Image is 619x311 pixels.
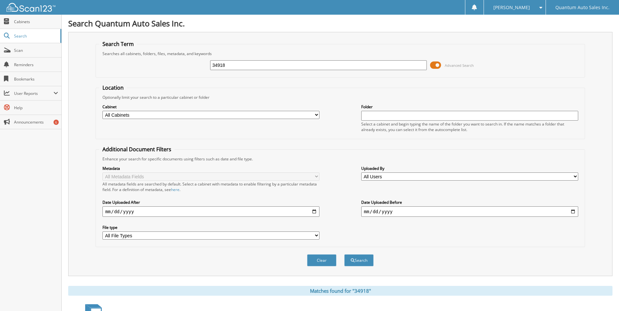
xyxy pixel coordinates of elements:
legend: Location [99,84,127,91]
label: Date Uploaded Before [361,200,578,205]
span: Quantum Auto Sales Inc. [555,6,610,9]
div: Searches all cabinets, folders, files, metadata, and keywords [99,51,581,56]
input: end [361,206,578,217]
legend: Additional Document Filters [99,146,175,153]
button: Clear [307,254,336,266]
img: scan123-logo-white.svg [7,3,55,12]
span: Cabinets [14,19,58,24]
div: Optionally limit your search to a particular cabinet or folder [99,95,581,100]
label: Date Uploaded After [102,200,319,205]
label: Folder [361,104,578,110]
span: Scan [14,48,58,53]
div: 6 [54,120,59,125]
div: Enhance your search for specific documents using filters such as date and file type. [99,156,581,162]
span: Announcements [14,119,58,125]
div: Select a cabinet and begin typing the name of the folder you want to search in. If the name match... [361,121,578,132]
h1: Search Quantum Auto Sales Inc. [68,18,612,29]
a: here [171,187,179,192]
span: Reminders [14,62,58,67]
label: File type [102,225,319,230]
label: Uploaded By [361,166,578,171]
div: All metadata fields are searched by default. Select a cabinet with metadata to enable filtering b... [102,181,319,192]
span: [PERSON_NAME] [493,6,530,9]
button: Search [344,254,374,266]
div: Matches found for "34918" [68,286,612,296]
input: start [102,206,319,217]
span: Help [14,105,58,111]
span: User Reports [14,91,54,96]
span: Bookmarks [14,76,58,82]
legend: Search Term [99,40,137,48]
label: Metadata [102,166,319,171]
span: Search [14,33,57,39]
label: Cabinet [102,104,319,110]
span: Advanced Search [445,63,474,68]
